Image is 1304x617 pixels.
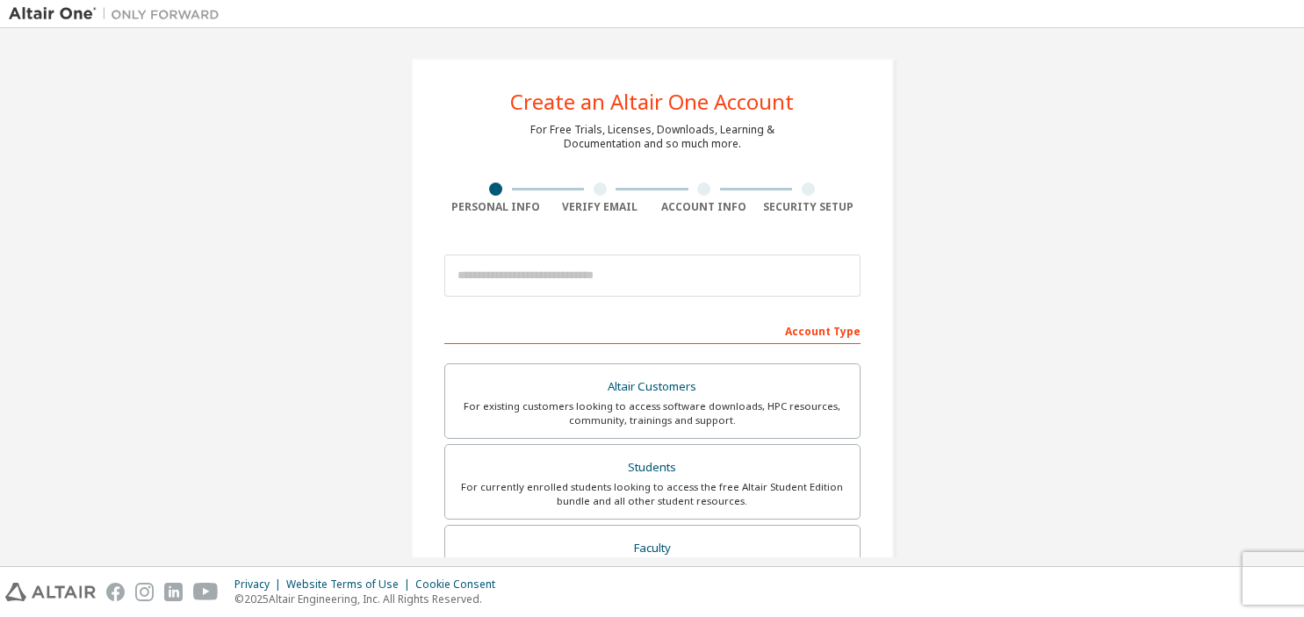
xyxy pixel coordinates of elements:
[106,583,125,601] img: facebook.svg
[5,583,96,601] img: altair_logo.svg
[444,316,861,344] div: Account Type
[286,578,415,592] div: Website Terms of Use
[652,200,757,214] div: Account Info
[548,200,652,214] div: Verify Email
[530,123,774,151] div: For Free Trials, Licenses, Downloads, Learning & Documentation and so much more.
[444,200,549,214] div: Personal Info
[9,5,228,23] img: Altair One
[135,583,154,601] img: instagram.svg
[456,375,849,399] div: Altair Customers
[415,578,506,592] div: Cookie Consent
[234,578,286,592] div: Privacy
[164,583,183,601] img: linkedin.svg
[234,592,506,606] p: © 2025 Altair Engineering, Inc. All Rights Reserved.
[456,536,849,561] div: Faculty
[756,200,861,214] div: Security Setup
[193,583,219,601] img: youtube.svg
[456,399,849,427] div: For existing customers looking to access software downloads, HPC resources, community, trainings ...
[456,480,849,508] div: For currently enrolled students looking to access the free Altair Student Edition bundle and all ...
[510,91,794,112] div: Create an Altair One Account
[456,456,849,480] div: Students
